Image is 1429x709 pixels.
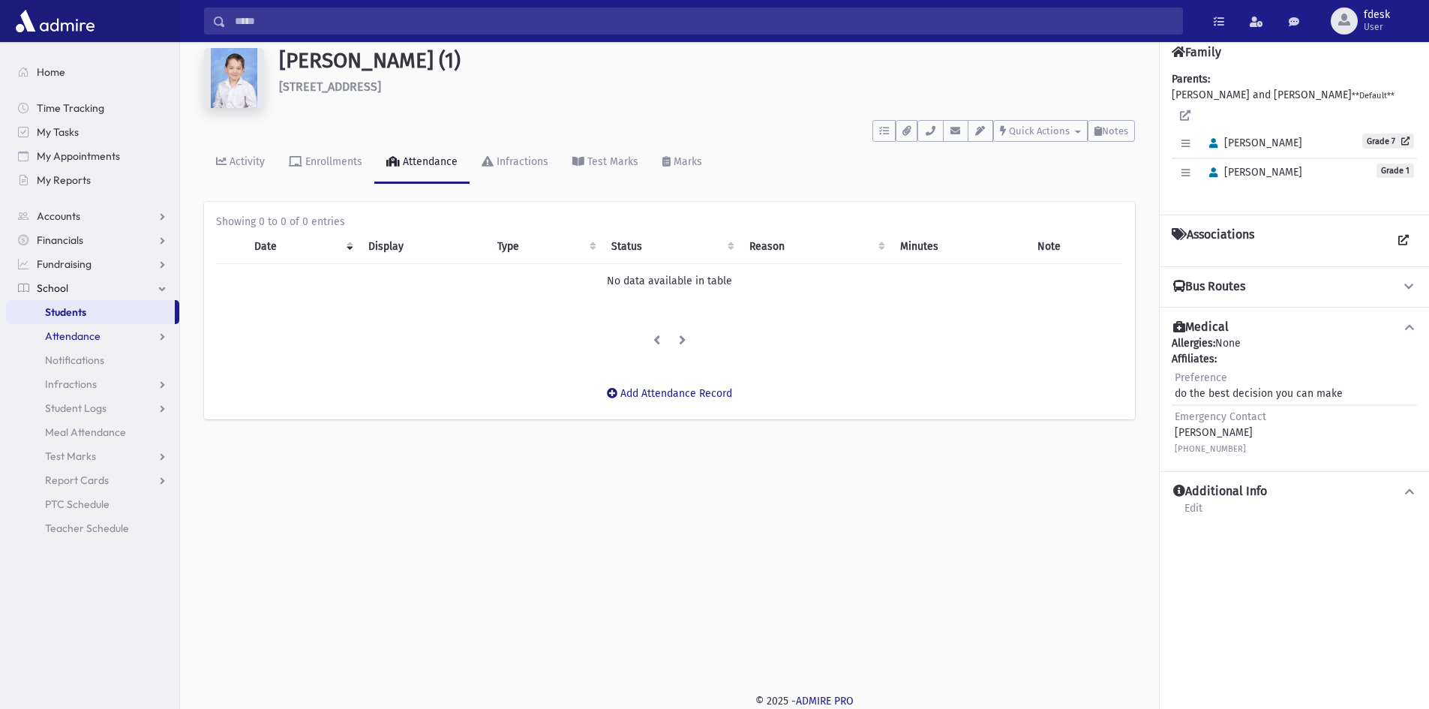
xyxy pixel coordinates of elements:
[37,101,104,115] span: Time Tracking
[277,142,374,184] a: Enrollments
[6,444,179,468] a: Test Marks
[302,155,362,168] div: Enrollments
[1172,353,1217,365] b: Affiliates:
[1175,370,1343,401] div: do the best decision you can make
[45,401,107,415] span: Student Logs
[6,204,179,228] a: Accounts
[6,468,179,492] a: Report Cards
[245,230,359,264] th: Date: activate to sort column ascending
[204,693,1405,709] div: © 2025 -
[1172,45,1221,59] h4: Family
[37,281,68,295] span: School
[279,80,1135,94] h6: [STREET_ADDRESS]
[671,155,702,168] div: Marks
[12,6,98,36] img: AdmirePro
[6,324,179,348] a: Attendance
[374,142,470,184] a: Attendance
[1088,120,1135,142] button: Notes
[488,230,603,264] th: Type: activate to sort column ascending
[6,96,179,120] a: Time Tracking
[37,149,120,163] span: My Appointments
[1376,164,1414,178] span: Grade 1
[1173,484,1267,500] h4: Additional Info
[993,120,1088,142] button: Quick Actions
[45,449,96,463] span: Test Marks
[1028,230,1123,264] th: Note
[1364,9,1390,21] span: fdesk
[1173,279,1245,295] h4: Bus Routes
[650,142,714,184] a: Marks
[796,695,854,707] a: ADMIRE PRO
[1172,484,1417,500] button: Additional Info
[1175,410,1266,423] span: Emergency Contact
[1175,409,1266,456] div: [PERSON_NAME]
[204,142,277,184] a: Activity
[6,276,179,300] a: School
[6,120,179,144] a: My Tasks
[1175,371,1227,384] span: Preference
[584,155,638,168] div: Test Marks
[1172,71,1417,203] div: [PERSON_NAME] and [PERSON_NAME]
[494,155,548,168] div: Infractions
[279,48,1135,74] h1: [PERSON_NAME] (1)
[740,230,891,264] th: Reason: activate to sort column ascending
[602,230,740,264] th: Status: activate to sort column ascending
[37,125,79,139] span: My Tasks
[6,420,179,444] a: Meal Attendance
[37,209,80,223] span: Accounts
[6,372,179,396] a: Infractions
[400,155,458,168] div: Attendance
[1184,500,1203,527] a: Edit
[1173,320,1229,335] h4: Medical
[45,305,86,319] span: Students
[1390,227,1417,254] a: View all Associations
[1172,320,1417,335] button: Medical
[1172,335,1417,459] div: None
[6,60,179,84] a: Home
[6,228,179,252] a: Financials
[37,257,92,271] span: Fundraising
[216,214,1123,230] div: Showing 0 to 0 of 0 entries
[1172,279,1417,295] button: Bus Routes
[1175,444,1246,454] small: [PHONE_NUMBER]
[45,353,104,367] span: Notifications
[1102,125,1128,137] span: Notes
[359,230,488,264] th: Display
[6,300,175,324] a: Students
[1364,21,1390,33] span: User
[6,144,179,168] a: My Appointments
[6,348,179,372] a: Notifications
[45,329,101,343] span: Attendance
[45,497,110,511] span: PTC Schedule
[470,142,560,184] a: Infractions
[45,473,109,487] span: Report Cards
[226,8,1182,35] input: Search
[37,65,65,79] span: Home
[204,48,264,108] img: +akgf8=
[45,425,126,439] span: Meal Attendance
[1202,137,1302,149] span: [PERSON_NAME]
[6,252,179,276] a: Fundraising
[891,230,1028,264] th: Minutes
[1172,73,1210,86] b: Parents:
[1172,227,1254,254] h4: Associations
[45,377,97,391] span: Infractions
[6,492,179,516] a: PTC Schedule
[6,396,179,420] a: Student Logs
[6,516,179,540] a: Teacher Schedule
[227,155,265,168] div: Activity
[1362,134,1414,149] a: Grade 7
[560,142,650,184] a: Test Marks
[1009,125,1070,137] span: Quick Actions
[37,233,83,247] span: Financials
[1202,166,1302,179] span: [PERSON_NAME]
[1172,337,1215,350] b: Allergies:
[45,521,129,535] span: Teacher Schedule
[6,168,179,192] a: My Reports
[216,264,1123,299] td: No data available in table
[37,173,91,187] span: My Reports
[597,380,742,407] button: Add Attendance Record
